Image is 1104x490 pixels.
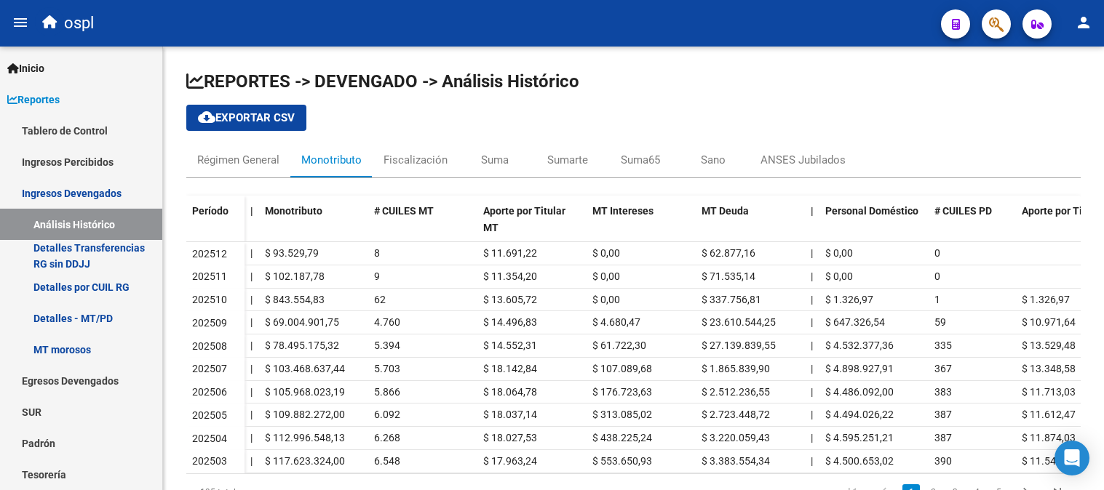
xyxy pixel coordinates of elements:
span: $ 109.882.272,00 [265,409,345,420]
span: 0 [934,247,940,259]
span: $ 11.540,14 [1022,455,1076,467]
span: | [250,455,253,467]
span: $ 11.612,47 [1022,409,1076,420]
button: Exportar CSV [186,105,306,131]
span: 202510 [192,294,227,305]
span: $ 69.004.901,75 [265,316,339,328]
span: ospl [64,7,94,39]
span: Monotributo [265,205,322,217]
span: # CUILES MT [374,205,434,217]
span: 6.548 [374,455,400,467]
span: | [811,270,813,282]
span: $ 18.037,14 [483,409,537,420]
span: $ 18.064,78 [483,386,537,398]
span: 5.866 [374,386,400,398]
span: $ 105.968.023,19 [265,386,345,398]
span: $ 103.468.637,44 [265,363,345,374]
datatable-header-cell: | [805,196,819,257]
span: 202507 [192,363,227,374]
span: Personal Doméstico [825,205,918,217]
div: ANSES Jubilados [761,152,846,168]
span: $ 2.723.448,72 [702,409,770,420]
span: 202505 [192,409,227,421]
datatable-header-cell: MT Deuda [696,196,805,257]
span: $ 61.722,30 [592,340,646,351]
span: | [811,247,813,259]
span: $ 62.877,16 [702,247,755,259]
datatable-header-cell: Monotributo [259,196,368,257]
span: | [250,363,253,374]
span: $ 0,00 [592,270,620,282]
span: $ 0,00 [592,247,620,259]
span: Exportar CSV [198,111,295,124]
span: | [811,386,813,398]
span: $ 313.085,02 [592,409,652,420]
span: $ 1.326,97 [1022,294,1070,305]
span: $ 11.691,22 [483,247,537,259]
span: $ 11.354,20 [483,270,537,282]
span: $ 0,00 [592,294,620,305]
span: $ 4.486.092,00 [825,386,894,398]
div: Sano [701,152,726,168]
span: 387 [934,409,952,420]
span: $ 71.535,14 [702,270,755,282]
span: $ 13.605,72 [483,294,537,305]
span: 202506 [192,386,227,398]
span: $ 843.554,83 [265,294,325,305]
span: $ 18.142,84 [483,363,537,374]
span: MT Deuda [702,205,749,217]
span: | [250,386,253,398]
span: 9 [374,270,380,282]
span: 0 [934,270,940,282]
span: | [250,340,253,351]
span: $ 4.680,47 [592,316,640,328]
span: $ 13.348,58 [1022,363,1076,374]
span: $ 11.874,03 [1022,432,1076,443]
span: $ 78.495.175,32 [265,340,339,351]
span: | [250,316,253,328]
span: $ 27.139.839,55 [702,340,776,351]
span: $ 647.326,54 [825,316,885,328]
datatable-header-cell: | [245,196,259,257]
span: $ 112.996.548,13 [265,432,345,443]
div: Fiscalización [384,152,448,168]
span: 202511 [192,270,227,282]
div: Suma65 [621,152,660,168]
span: $ 337.756,81 [702,294,761,305]
span: $ 4.500.653,02 [825,455,894,467]
span: $ 4.532.377,36 [825,340,894,351]
span: Inicio [7,60,44,76]
span: 387 [934,432,952,443]
span: 59 [934,316,946,328]
span: $ 3.220.059,43 [702,432,770,443]
span: 8 [374,247,380,259]
span: Aporte por Titular MT [483,205,565,233]
span: MT Intereses [592,205,654,217]
span: 1 [934,294,940,305]
span: 6.268 [374,432,400,443]
span: $ 14.552,31 [483,340,537,351]
span: $ 23.610.544,25 [702,316,776,328]
span: $ 0,00 [825,270,853,282]
div: Sumarte [547,152,588,168]
span: 5.394 [374,340,400,351]
span: $ 107.089,68 [592,363,652,374]
span: 5.703 [374,363,400,374]
span: 390 [934,455,952,467]
span: 383 [934,386,952,398]
span: | [811,363,813,374]
span: | [250,205,253,217]
span: $ 4.898.927,91 [825,363,894,374]
span: | [811,409,813,420]
span: 335 [934,340,952,351]
span: | [811,432,813,443]
mat-icon: menu [12,14,29,31]
span: $ 438.225,24 [592,432,652,443]
span: $ 11.713,03 [1022,386,1076,398]
span: | [811,316,813,328]
span: $ 93.529,79 [265,247,319,259]
span: | [250,432,253,443]
span: | [811,294,813,305]
span: Período [192,205,229,217]
div: Open Intercom Messenger [1055,441,1089,475]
